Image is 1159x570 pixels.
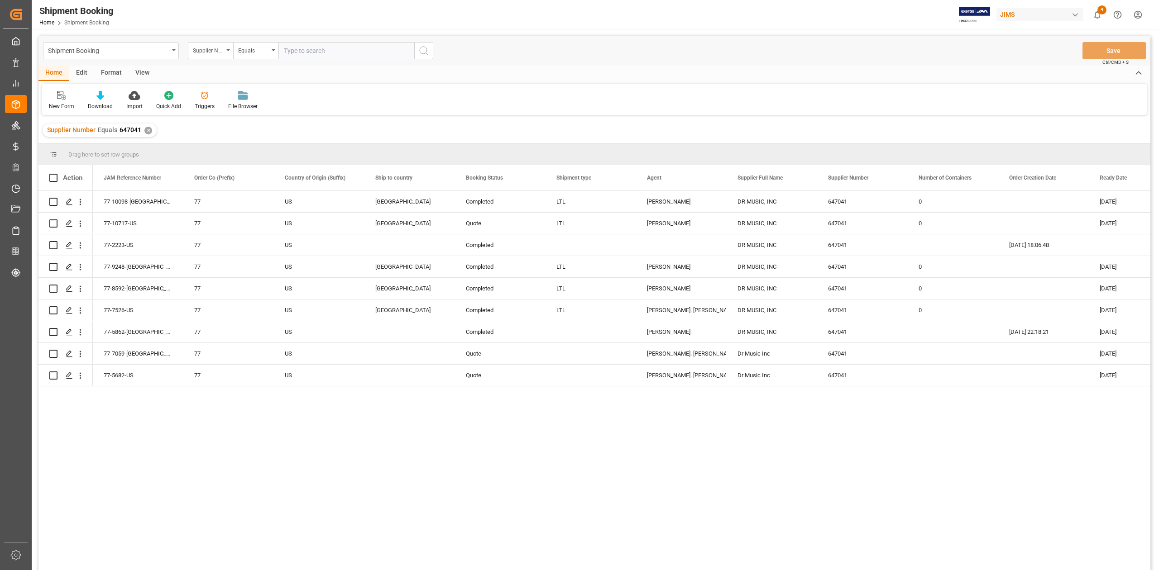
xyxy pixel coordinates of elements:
[375,175,412,181] span: Ship to country
[194,278,263,299] div: 77
[285,365,354,386] div: US
[556,300,625,321] div: LTL
[1107,5,1128,25] button: Help Center
[120,126,141,133] span: 647041
[38,278,93,299] div: Press SPACE to select this row.
[466,175,503,181] span: Booking Status
[194,300,263,321] div: 77
[43,42,179,59] button: open menu
[88,102,113,110] div: Download
[38,191,93,213] div: Press SPACE to select this row.
[48,44,169,56] div: Shipment Booking
[38,256,93,278] div: Press SPACE to select this row.
[285,300,354,321] div: US
[727,365,817,386] div: Dr Music Inc
[556,213,625,234] div: LTL
[647,213,716,234] div: [PERSON_NAME]
[647,256,716,277] div: [PERSON_NAME]
[194,191,263,212] div: 77
[727,278,817,299] div: DR MUSIC, INC
[68,151,139,158] span: Drag here to set row groups
[738,175,783,181] span: Supplier Full Name
[998,234,1089,256] div: [DATE] 18:06:48
[194,235,263,256] div: 77
[285,278,354,299] div: US
[38,234,93,256] div: Press SPACE to select this row.
[38,365,93,386] div: Press SPACE to select this row.
[727,256,817,277] div: DR MUSIC, INC
[817,278,908,299] div: 647041
[104,175,161,181] span: JAM Reference Number
[194,213,263,234] div: 77
[817,321,908,342] div: 647041
[285,235,354,256] div: US
[285,213,354,234] div: US
[1097,5,1106,14] span: 4
[375,300,444,321] div: [GEOGRAPHIC_DATA]
[38,299,93,321] div: Press SPACE to select this row.
[1087,5,1107,25] button: show 4 new notifications
[817,299,908,321] div: 647041
[38,66,69,81] div: Home
[144,127,152,134] div: ✕
[94,66,129,81] div: Format
[156,102,181,110] div: Quick Add
[556,191,625,212] div: LTL
[1100,175,1127,181] span: Ready Date
[647,191,716,212] div: [PERSON_NAME]
[727,191,817,212] div: DR MUSIC, INC
[727,299,817,321] div: DR MUSIC, INC
[828,175,868,181] span: Supplier Number
[908,256,998,277] div: 0
[63,174,82,182] div: Action
[647,322,716,342] div: [PERSON_NAME]
[194,175,235,181] span: Order Co (Prefix)
[908,278,998,299] div: 0
[238,44,269,55] div: Equals
[126,102,143,110] div: Import
[39,19,54,26] a: Home
[817,256,908,277] div: 647041
[817,234,908,256] div: 647041
[647,278,716,299] div: [PERSON_NAME]
[228,102,258,110] div: File Browser
[556,278,625,299] div: LTL
[195,102,215,110] div: Triggers
[996,6,1087,23] button: JIMS
[194,343,263,364] div: 77
[193,44,224,55] div: Supplier Number
[93,365,183,386] div: 77-5682-US
[1102,59,1129,66] span: Ctrl/CMD + S
[727,321,817,342] div: DR MUSIC, INC
[47,126,96,133] span: Supplier Number
[1082,42,1146,59] button: Save
[93,256,183,277] div: 77-9248-[GEOGRAPHIC_DATA]
[466,235,535,256] div: Completed
[466,191,535,212] div: Completed
[375,278,444,299] div: [GEOGRAPHIC_DATA]
[375,191,444,212] div: [GEOGRAPHIC_DATA]
[414,42,433,59] button: search button
[233,42,278,59] button: open menu
[93,213,183,234] div: 77-10717-US
[285,256,354,277] div: US
[188,42,233,59] button: open menu
[375,256,444,277] div: [GEOGRAPHIC_DATA]
[908,213,998,234] div: 0
[817,191,908,212] div: 647041
[817,365,908,386] div: 647041
[466,365,535,386] div: Quote
[466,300,535,321] div: Completed
[194,365,263,386] div: 77
[998,321,1089,342] div: [DATE] 22:18:21
[375,213,444,234] div: [GEOGRAPHIC_DATA]
[817,213,908,234] div: 647041
[285,322,354,342] div: US
[466,213,535,234] div: Quote
[466,322,535,342] div: Completed
[647,343,716,364] div: [PERSON_NAME]. [PERSON_NAME]
[647,300,716,321] div: [PERSON_NAME]. [PERSON_NAME]
[69,66,94,81] div: Edit
[727,213,817,234] div: DR MUSIC, INC
[466,256,535,277] div: Completed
